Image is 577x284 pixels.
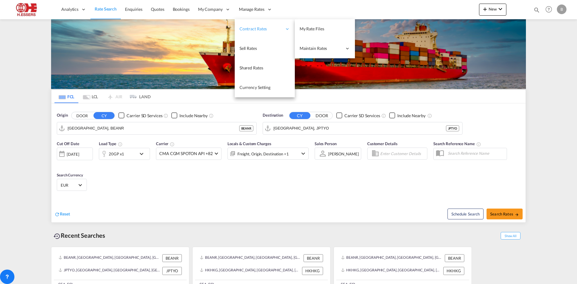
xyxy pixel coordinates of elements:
[60,211,70,216] span: Reset
[200,254,302,262] div: BEANR, Antwerp, Belgium, Western Europe, Europe
[341,267,442,275] div: HKHKG, Hong Kong, Hong Kong, Greater China & Far East Asia, Asia Pacific
[263,112,283,118] span: Destination
[162,267,182,275] div: JPTYO
[239,6,264,12] span: Manage Rates
[127,90,151,103] md-tab-item: LAND
[237,150,289,158] div: Freight Origin Destination Factory Stuffing
[54,90,151,103] md-pagination-wrapper: Use the left and right arrow keys to navigate between tabs
[289,112,310,119] button: CY
[57,141,79,146] span: Cut Off Date
[171,112,208,119] md-checkbox: Checkbox No Ink
[557,5,566,14] div: B
[109,150,124,158] div: 20GP x1
[445,149,507,158] input: Search Reference Name
[95,6,117,11] span: Rate Search
[162,254,182,262] div: BEANR
[51,229,108,242] div: Recent Searches
[397,113,426,119] div: Include Nearby
[328,149,359,158] md-select: Sales Person: Bo Schepkens
[51,19,526,89] img: LCL+%26+FCL+BACKGROUND.png
[235,19,295,39] div: Contract Rates
[367,141,398,146] span: Customer Details
[156,141,175,146] span: Carrier
[163,113,168,118] md-icon: Unchecked: Search for CY (Container Yard) services for all selected carriers.Checked : Search for...
[9,3,50,16] img: 690005f0ba9d11ee90968bb23dcea500.JPG
[433,141,481,146] span: Search Reference Name
[54,211,70,218] div: icon-refreshReset
[61,6,78,12] span: Analytics
[51,103,526,222] div: Origin DOOR CY Checkbox No InkUnchecked: Search for CY (Container Yard) services for all selected...
[295,19,355,39] a: My Rate Files
[443,267,464,275] div: HKHKG
[240,26,282,32] span: Contract Rates
[227,141,271,146] span: Locals & Custom Charges
[118,142,123,147] md-icon: icon-information-outline
[118,112,162,119] md-checkbox: Checkbox No Ink
[57,112,68,118] span: Origin
[151,7,164,12] span: Quotes
[198,6,223,12] span: My Company
[240,85,270,90] span: Currency Setting
[515,212,519,217] md-icon: icon-arrow-right
[300,26,324,31] span: My Rate Files
[57,160,61,168] md-datepicker: Select
[209,113,214,118] md-icon: Unchecked: Ignores neighbouring ports when fetching rates.Checked : Includes neighbouring ports w...
[240,46,257,51] span: Sell Rates
[544,4,554,14] span: Help
[263,122,462,134] md-input-container: Tokyo, JPTYO
[240,65,263,70] span: Shared Rates
[497,5,504,13] md-icon: icon-chevron-down
[447,209,484,219] button: Note: By default Schedule search will only considerorigin ports, destination ports and cut off da...
[125,7,142,12] span: Enquiries
[427,113,432,118] md-icon: Unchecked: Ignores neighbouring ports when fetching rates.Checked : Includes neighbouring ports w...
[235,39,295,58] a: Sell Rates
[302,267,323,275] div: HKHKG
[328,151,359,156] div: [PERSON_NAME]
[99,148,150,160] div: 20GP x1icon-chevron-down
[68,124,239,133] input: Search by Port
[481,7,504,11] span: New
[59,254,161,262] div: BEANR, Antwerp, Belgium, Western Europe, Europe
[227,148,309,160] div: Freight Origin Destination Factory Stuffingicon-chevron-down
[72,112,93,119] button: DOOR
[501,232,521,240] span: Show All
[138,150,148,157] md-icon: icon-chevron-down
[235,58,295,78] a: Shared Rates
[78,90,102,103] md-tab-item: LCL
[273,124,446,133] input: Search by Port
[60,181,84,189] md-select: Select Currency: € EUREuro
[295,39,355,58] div: Maintain Rates
[99,141,123,146] span: Load Type
[300,45,342,51] span: Maintain Rates
[446,125,459,131] div: JPTYO
[304,254,323,262] div: BEANR
[487,209,523,219] button: Search Ratesicon-arrow-right
[533,7,540,16] div: icon-magnify
[179,113,208,119] div: Include Nearby
[481,5,489,13] md-icon: icon-plus 400-fg
[57,173,83,177] span: Search Currency
[344,113,380,119] div: Carrier SD Services
[57,122,256,134] md-input-container: Antwerp, BEANR
[54,90,78,103] md-tab-item: FCL
[173,7,190,12] span: Bookings
[336,112,380,119] md-checkbox: Checkbox No Ink
[159,151,213,157] span: CMA CGM SPOTON API +82
[533,7,540,13] md-icon: icon-magnify
[61,182,78,188] span: EUR
[235,78,295,97] a: Currency Setting
[381,113,386,118] md-icon: Unchecked: Search for CY (Container Yard) services for all selected carriers.Checked : Search for...
[59,267,161,275] div: JPTYO, Tokyo, Japan, Greater China & Far East Asia, Asia Pacific
[490,212,519,216] span: Search Rates
[67,151,79,157] div: [DATE]
[239,125,253,131] div: BEANR
[127,113,162,119] div: Carrier SD Services
[170,142,175,147] md-icon: The selected Trucker/Carrierwill be displayed in the rate results If the rates are from another f...
[389,112,426,119] md-checkbox: Checkbox No Ink
[476,142,481,147] md-icon: Your search will be saved by the below given name
[544,4,557,15] div: Help
[57,148,93,160] div: [DATE]
[53,233,61,240] md-icon: icon-backup-restore
[200,267,301,275] div: HKHKG, Hong Kong, Hong Kong, Greater China & Far East Asia, Asia Pacific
